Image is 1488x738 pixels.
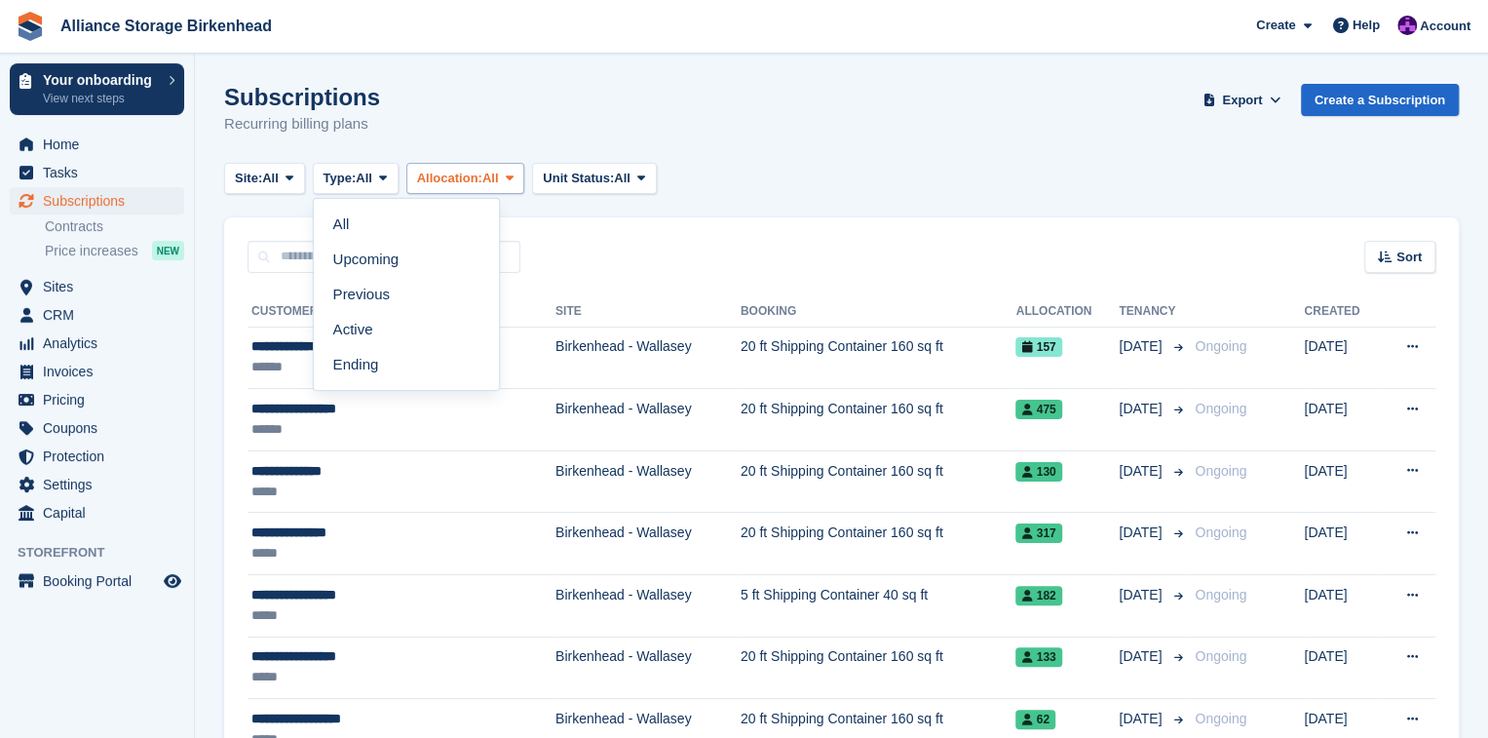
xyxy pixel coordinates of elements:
[10,273,184,300] a: menu
[741,575,1016,638] td: 5 ft Shipping Container 40 sq ft
[1304,327,1380,389] td: [DATE]
[235,169,262,188] span: Site:
[161,569,184,593] a: Preview store
[10,358,184,385] a: menu
[1195,338,1246,354] span: Ongoing
[224,84,380,110] h1: Subscriptions
[555,513,741,575] td: Birkenhead - Wallasey
[262,169,279,188] span: All
[18,543,194,563] span: Storefront
[1119,585,1165,605] span: [DATE]
[1396,248,1422,267] span: Sort
[741,296,1016,328] th: Booking
[45,217,184,236] a: Contracts
[1015,296,1119,328] th: Allocation
[45,240,184,261] a: Price increases NEW
[532,163,656,195] button: Unit Status: All
[1015,462,1061,482] span: 130
[53,10,280,42] a: Alliance Storage Birkenhead
[1119,296,1187,328] th: Tenancy
[43,187,160,214] span: Subscriptions
[1304,637,1380,699] td: [DATE]
[1195,463,1246,479] span: Ongoing
[1195,401,1246,416] span: Ongoing
[43,90,159,107] p: View next steps
[10,187,184,214] a: menu
[741,327,1016,389] td: 20 ft Shipping Container 160 sq ft
[43,330,160,357] span: Analytics
[43,358,160,385] span: Invoices
[356,169,372,188] span: All
[1015,400,1061,419] span: 475
[1015,524,1061,543] span: 317
[224,113,380,136] p: Recurring billing plans
[10,386,184,413] a: menu
[482,169,499,188] span: All
[1304,389,1380,451] td: [DATE]
[43,131,160,158] span: Home
[1119,336,1165,357] span: [DATE]
[1195,587,1246,602] span: Ongoing
[322,207,491,242] a: All
[417,169,482,188] span: Allocation:
[1304,450,1380,513] td: [DATE]
[224,163,305,195] button: Site: All
[1015,337,1061,357] span: 157
[1195,711,1246,726] span: Ongoing
[322,277,491,312] a: Previous
[10,159,184,186] a: menu
[1304,513,1380,575] td: [DATE]
[1397,16,1417,35] img: Romilly Norton
[1301,84,1459,116] a: Create a Subscription
[555,575,741,638] td: Birkenhead - Wallasey
[1119,523,1165,543] span: [DATE]
[10,63,184,115] a: Your onboarding View next steps
[10,414,184,442] a: menu
[555,327,741,389] td: Birkenhead - Wallasey
[10,443,184,470] a: menu
[555,389,741,451] td: Birkenhead - Wallasey
[741,450,1016,513] td: 20 ft Shipping Container 160 sq ft
[555,637,741,699] td: Birkenhead - Wallasey
[406,163,525,195] button: Allocation: All
[741,389,1016,451] td: 20 ft Shipping Container 160 sq ft
[324,169,357,188] span: Type:
[43,443,160,470] span: Protection
[741,637,1016,699] td: 20 ft Shipping Container 160 sq ft
[1015,586,1061,605] span: 182
[741,513,1016,575] td: 20 ft Shipping Container 160 sq ft
[1195,648,1246,664] span: Ongoing
[10,301,184,329] a: menu
[1420,17,1470,36] span: Account
[1195,524,1246,540] span: Ongoing
[1256,16,1295,35] span: Create
[1119,646,1165,667] span: [DATE]
[1304,575,1380,638] td: [DATE]
[322,312,491,347] a: Active
[43,159,160,186] span: Tasks
[248,296,555,328] th: Customer
[322,347,491,382] a: Ending
[10,499,184,526] a: menu
[43,567,160,595] span: Booking Portal
[1119,461,1165,482] span: [DATE]
[322,242,491,277] a: Upcoming
[543,169,614,188] span: Unit Status:
[1222,91,1262,110] span: Export
[1119,399,1165,419] span: [DATE]
[10,330,184,357] a: menu
[45,242,138,260] span: Price increases
[10,471,184,498] a: menu
[1353,16,1380,35] span: Help
[43,301,160,329] span: CRM
[1200,84,1285,116] button: Export
[313,163,399,195] button: Type: All
[43,73,159,87] p: Your onboarding
[555,450,741,513] td: Birkenhead - Wallasey
[1015,647,1061,667] span: 133
[555,296,741,328] th: Site
[43,414,160,442] span: Coupons
[43,471,160,498] span: Settings
[43,499,160,526] span: Capital
[1119,709,1165,729] span: [DATE]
